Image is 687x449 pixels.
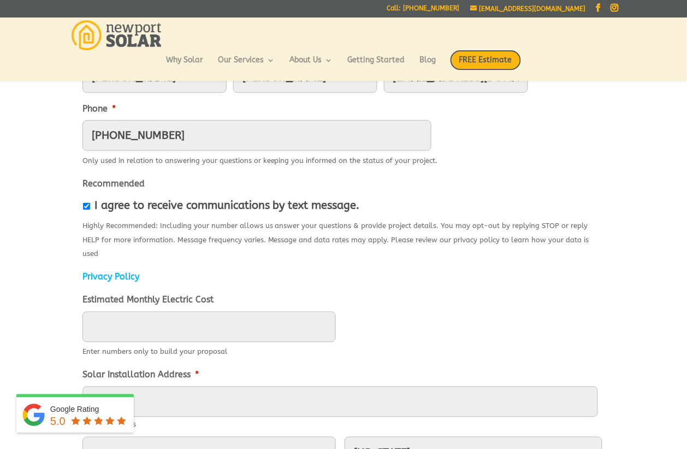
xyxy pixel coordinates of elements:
[94,200,360,212] label: I agree to receive communications by text message.
[82,342,605,359] div: Enter numbers only to build your proposal
[166,56,203,75] a: Why Solar
[50,415,66,427] span: 5.0
[83,418,598,432] label: Street Address
[218,56,275,75] a: Our Services
[347,56,405,75] a: Getting Started
[470,5,585,13] a: [EMAIL_ADDRESS][DOMAIN_NAME]
[451,50,521,70] span: FREE Estimate
[82,272,139,282] a: Privacy Policy
[82,370,199,381] label: Solar Installation Address
[82,151,438,168] div: Only used in relation to answering your questions or keeping you informed on the status of your p...
[82,216,605,261] div: Highly Recommended: Including your number allows us answer your questions & provide project detai...
[451,50,521,81] a: FREE Estimate
[387,5,459,16] a: Call: [PHONE_NUMBER]
[82,178,145,190] label: Recommended
[72,20,162,50] img: Newport Solar | Solar Energy Optimized.
[82,103,116,115] label: Phone
[82,387,598,417] input: Enter a location
[419,56,436,75] a: Blog
[50,404,128,415] div: Google Rating
[289,56,333,75] a: About Us
[82,295,214,306] label: Estimated Monthly Electric Cost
